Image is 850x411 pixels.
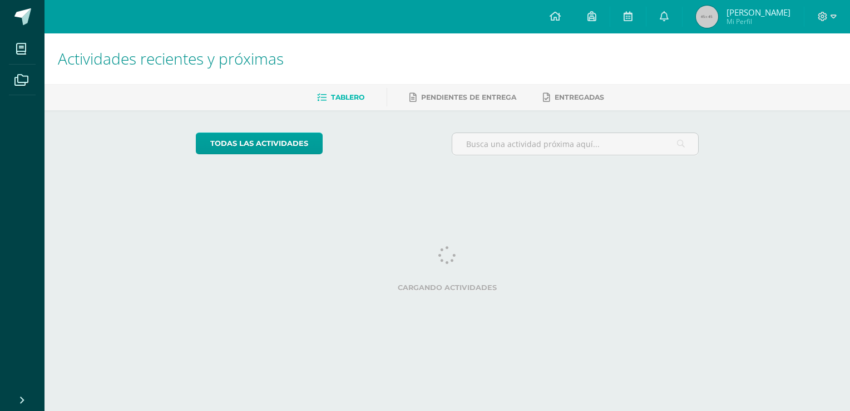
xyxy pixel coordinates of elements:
span: Pendientes de entrega [421,93,516,101]
a: Tablero [317,89,364,106]
span: [PERSON_NAME] [727,7,790,18]
span: Entregadas [555,93,604,101]
a: Entregadas [543,89,604,106]
span: Tablero [331,93,364,101]
span: Actividades recientes y próximas [58,48,284,69]
input: Busca una actividad próxima aquí... [452,133,699,155]
img: 45x45 [696,6,718,28]
a: todas las Actividades [196,133,323,154]
label: Cargando actividades [196,283,699,292]
a: Pendientes de entrega [409,89,516,106]
span: Mi Perfil [727,17,790,26]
